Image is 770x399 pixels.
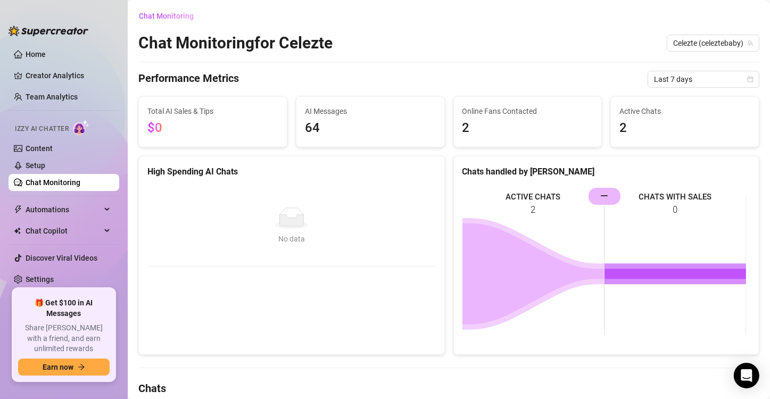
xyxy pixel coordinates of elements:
a: Team Analytics [26,93,78,101]
a: Discover Viral Videos [26,254,97,262]
button: Earn nowarrow-right [18,359,110,376]
span: Last 7 days [654,71,753,87]
a: Home [26,50,46,59]
span: 2 [462,118,593,138]
span: arrow-right [78,363,85,371]
span: 2 [619,118,750,138]
button: Chat Monitoring [138,7,202,24]
span: Izzy AI Chatter [15,124,69,134]
h4: Chats [138,381,759,396]
span: thunderbolt [14,205,22,214]
span: $0 [147,120,162,135]
h4: Performance Metrics [138,71,239,88]
span: Earn now [43,363,73,371]
a: Content [26,144,53,153]
a: Setup [26,161,45,170]
span: team [747,40,754,46]
span: AI Messages [305,105,436,117]
span: Automations [26,201,101,218]
img: AI Chatter [73,120,89,135]
span: Chat Copilot [26,222,101,239]
h2: Chat Monitoring for Celezte [138,33,333,53]
a: Settings [26,275,54,284]
div: Chats handled by [PERSON_NAME] [462,165,751,178]
span: Celezte (celeztebaby) [673,35,753,51]
img: logo-BBDzfeDw.svg [9,26,88,36]
span: calendar [747,76,754,82]
span: Share [PERSON_NAME] with a friend, and earn unlimited rewards [18,323,110,354]
div: High Spending AI Chats [147,165,436,178]
span: Total AI Sales & Tips [147,105,278,117]
img: Chat Copilot [14,227,21,235]
span: Active Chats [619,105,750,117]
span: 64 [305,118,436,138]
span: Online Fans Contacted [462,105,593,117]
div: Open Intercom Messenger [734,363,759,388]
span: 🎁 Get $100 in AI Messages [18,298,110,319]
div: No data [158,233,425,245]
a: Creator Analytics [26,67,111,84]
a: Chat Monitoring [26,178,80,187]
span: Chat Monitoring [139,12,194,20]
